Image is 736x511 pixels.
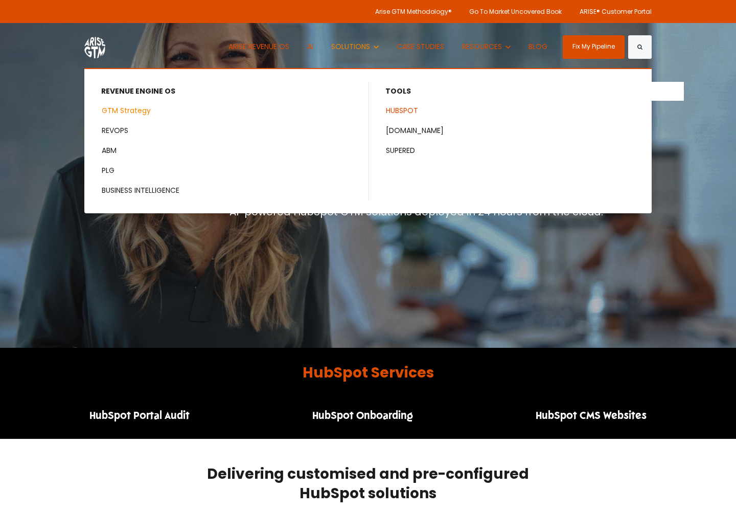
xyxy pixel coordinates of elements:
[462,41,502,52] span: RESOURCES
[84,363,652,383] h2: HubSpot Services
[85,141,368,160] a: ABM
[300,23,321,71] a: AI
[454,23,518,71] button: Show submenu for RESOURCES RESOURCES
[307,411,418,425] a: HubSpot Onboarding
[331,41,370,52] span: SOLUTIONS
[84,411,195,425] a: HubSpot Portal Audit
[462,41,463,42] span: Show submenu for RESOURCES
[101,91,102,92] span: Show submenu for REVENUE ENGINE OS
[221,23,555,71] nav: Desktop navigation
[389,23,452,71] a: CASE STUDIES
[85,121,368,140] a: REVOPS
[385,86,411,97] span: TOOLS
[85,101,368,120] a: GTM Strategy
[85,82,400,101] button: Show submenu for REVENUE ENGINE OS REVENUE ENGINE OS
[370,141,652,160] a: SUPERED
[370,121,652,140] a: [DOMAIN_NAME]
[85,181,368,200] a: BUSINESS INTELLIGENCE
[369,82,684,101] button: Show submenu for TOOLS TOOLS
[101,86,175,97] span: REVENUE ENGINE OS
[370,101,652,120] a: HUBSPOT
[521,23,555,71] a: BLOG
[84,408,652,424] div: Navigation Menu
[324,23,386,71] button: Show submenu for SOLUTIONS SOLUTIONS
[628,35,652,59] button: Search
[531,411,652,425] a: HubSpot CMS Websites
[69,464,667,503] h2: Delivering customised and pre-configured HubSpot solutions
[331,41,332,42] span: Show submenu for SOLUTIONS
[84,35,105,58] img: ARISE GTM logo (1) white
[563,35,625,59] a: Fix My Pipeline
[221,23,297,71] a: ARISE REVENUE OS
[85,161,368,180] a: PLG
